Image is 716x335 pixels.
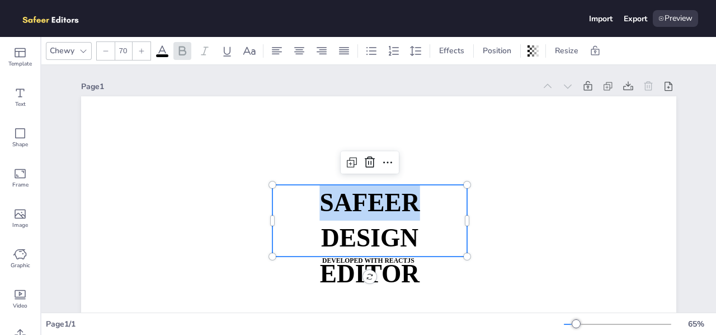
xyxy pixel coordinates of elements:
[589,13,613,24] div: Import
[481,45,514,56] span: Position
[12,221,28,230] span: Image
[11,261,30,270] span: Graphic
[81,81,535,92] div: Page 1
[553,45,581,56] span: Resize
[320,224,420,287] span: DESIGN EDITOR
[653,10,698,27] div: Preview
[15,100,26,109] span: Text
[12,140,28,149] span: Shape
[624,13,647,24] div: Export
[48,43,77,58] div: Chewy
[18,10,95,27] img: logo.png
[437,45,467,56] span: Effects
[682,319,709,329] div: 65 %
[8,59,32,68] span: Template
[13,301,27,310] span: Video
[319,189,420,217] span: SAFEER
[12,180,29,189] span: Frame
[46,319,564,329] div: Page 1 / 1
